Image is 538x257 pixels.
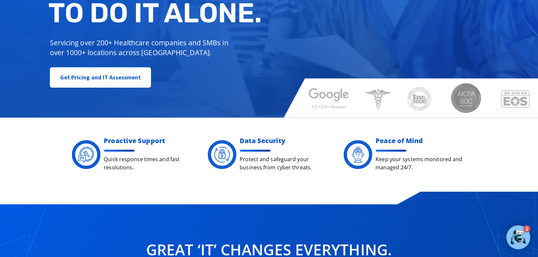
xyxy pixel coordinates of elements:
p: Servicing over 200+ Healthcare companies and SMBs in over 1000+ locations across [GEOGRAPHIC_DATA]. [50,38,233,57]
span: Get Pricing and IT Assessment [60,71,141,84]
h2: Data Security [240,138,327,144]
img: Digacore Security [214,147,230,162]
p: Keep your systems monitored and managed 24/7. [376,155,463,172]
p: Protect and safeguard your business from cyber threats. [240,155,327,172]
img: divider [376,150,407,152]
h2: Peace of Mind [376,138,463,144]
p: Quick response times and fast resolutions. [104,155,191,172]
h2: Proactive Support [104,138,191,144]
img: divider [240,150,271,152]
a: Get Pricing and IT Assessment [50,67,151,88]
img: Digacore Services - peace of mind [350,147,366,162]
img: Digacore 24 Support [78,147,94,162]
img: divider [104,150,135,152]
